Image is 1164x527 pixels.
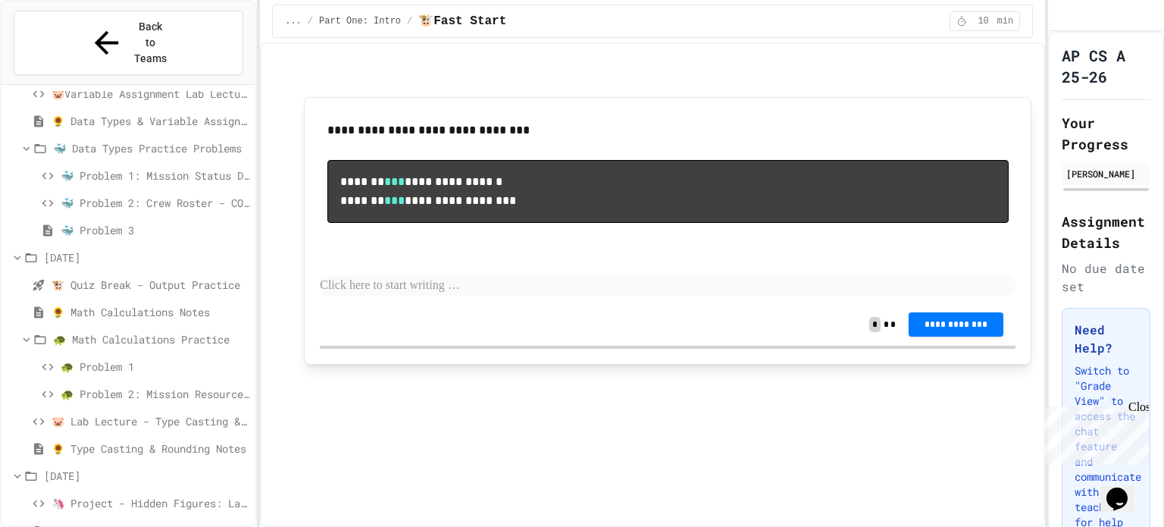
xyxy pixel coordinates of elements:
span: 🦄 Project - Hidden Figures: Launch Weight Calculator [52,495,249,511]
span: Back to Teams [133,19,169,67]
span: ... [285,15,302,27]
span: 🐢 Math Calculations Practice [53,331,249,347]
span: [DATE] [44,468,249,484]
span: / [308,15,313,27]
span: 🐮Fast Start [418,12,506,30]
span: 🐳 Problem 3 [61,222,249,238]
h3: Need Help? [1075,321,1137,357]
span: 10 [972,15,996,27]
span: 🐷Variable Assignment Lab Lecture [52,86,249,102]
span: 🐮 Quiz Break - Output Practice [52,277,249,293]
iframe: chat widget [1100,466,1149,512]
span: 🐢 Problem 2: Mission Resource Calculator [61,386,249,402]
div: No due date set [1062,259,1150,296]
span: 🌻 Data Types & Variable Assignment Notes [52,113,249,129]
span: min [997,15,1014,27]
iframe: chat widget [1038,400,1149,465]
span: 🐳 Problem 1: Mission Status Display [61,168,249,184]
h2: Assignment Details [1062,211,1150,253]
span: / [407,15,412,27]
span: 🐢 Problem 1 [61,359,249,375]
span: [DATE] [44,249,249,265]
span: 🐳 Problem 2: Crew Roster - COMPLETED TOGETHER [61,195,249,211]
span: 🐷 Lab Lecture - Type Casting & Rounding [52,413,249,429]
span: 🌻 Type Casting & Rounding Notes [52,441,249,456]
span: 🐳 Data Types Practice Problems [53,140,249,156]
div: Chat with us now!Close [6,6,105,96]
button: Back to Teams [14,11,243,75]
div: [PERSON_NAME] [1066,167,1146,180]
span: Part One: Intro [319,15,401,27]
span: 🌻 Math Calculations Notes [52,304,249,320]
h1: AP CS A 25-26 [1062,45,1150,87]
h2: Your Progress [1062,112,1150,155]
